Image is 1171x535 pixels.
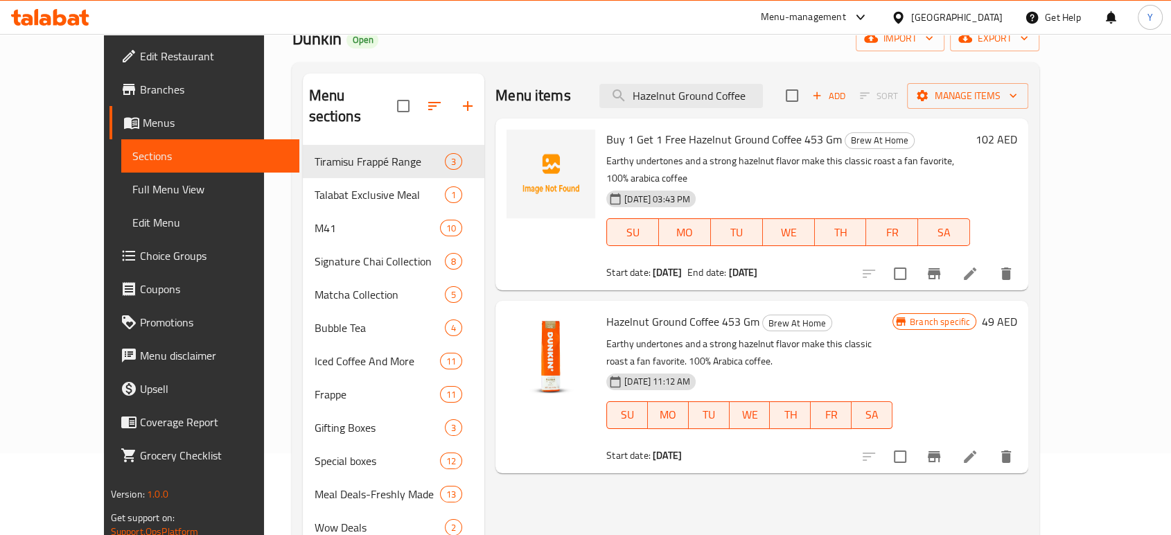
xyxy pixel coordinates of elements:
[314,186,445,203] span: Talabat Exclusive Meal
[440,220,462,236] div: items
[303,245,484,278] div: Signature Chai Collection8
[109,40,299,73] a: Edit Restaurant
[445,153,462,170] div: items
[140,247,288,264] span: Choice Groups
[735,405,765,425] span: WE
[820,222,861,243] span: TH
[346,32,378,49] div: Open
[989,440,1023,473] button: delete
[111,509,175,527] span: Get support on:
[143,114,288,131] span: Menus
[445,319,462,336] div: items
[140,347,288,364] span: Menu disclaimer
[867,30,933,47] span: import
[606,152,970,187] p: Earthy undertones and a strong hazelnut flavor make this classic roast a fan favorite, 100% arabi...
[728,263,757,281] b: [DATE]
[816,405,846,425] span: FR
[314,453,439,469] div: Special boxes
[314,253,445,270] span: Signature Chai Collection
[109,405,299,439] a: Coverage Report
[807,85,851,107] span: Add item
[852,401,892,429] button: SA
[659,218,711,246] button: MO
[308,85,397,127] h2: Menu sections
[418,89,451,123] span: Sort sections
[109,339,299,372] a: Menu disclaimer
[507,312,595,401] img: Hazelnut Ground Coffee 453 Gm
[619,193,696,206] span: [DATE] 03:43 PM
[303,211,484,245] div: M4110
[1147,10,1153,25] span: Y
[907,83,1028,109] button: Manage items
[441,222,461,235] span: 10
[446,188,461,202] span: 1
[866,218,918,246] button: FR
[445,186,462,203] div: items
[911,10,1003,25] div: [GEOGRAPHIC_DATA]
[121,206,299,239] a: Edit Menu
[140,281,288,297] span: Coupons
[314,353,439,369] span: Iced Coffee And More
[303,145,484,178] div: Tiramisu Frappé Range3
[886,259,915,288] span: Select to update
[440,386,462,403] div: items
[303,278,484,311] div: Matcha Collection5
[314,153,445,170] span: Tiramisu Frappé Range
[140,414,288,430] span: Coverage Report
[918,87,1017,105] span: Manage items
[763,315,831,331] span: Brew At Home
[653,446,682,464] b: [DATE]
[451,89,484,123] button: Add section
[441,455,461,468] span: 12
[619,375,696,388] span: [DATE] 11:12 AM
[147,485,168,503] span: 1.0.0
[917,257,951,290] button: Branch-specific-item
[446,288,461,301] span: 5
[109,106,299,139] a: Menus
[924,222,965,243] span: SA
[904,315,976,328] span: Branch specific
[140,314,288,331] span: Promotions
[132,214,288,231] span: Edit Menu
[109,272,299,306] a: Coupons
[446,421,461,435] span: 3
[314,386,439,403] span: Frappe
[446,255,461,268] span: 8
[303,411,484,444] div: Gifting Boxes3
[445,286,462,303] div: items
[303,178,484,211] div: Talabat Exclusive Meal1
[845,132,914,148] span: Brew At Home
[303,311,484,344] div: Bubble Tea4
[950,26,1039,51] button: export
[775,405,805,425] span: TH
[857,405,887,425] span: SA
[303,477,484,511] div: Meal Deals-Freshly Made13
[303,378,484,411] div: Frappe11
[314,319,445,336] span: Bubble Tea
[140,380,288,397] span: Upsell
[109,239,299,272] a: Choice Groups
[807,85,851,107] button: Add
[989,257,1023,290] button: delete
[962,265,978,282] a: Edit menu item
[763,218,815,246] button: WE
[613,405,642,425] span: SU
[606,401,648,429] button: SU
[811,401,852,429] button: FR
[606,129,842,150] span: Buy 1 Get 1 Free Hazelnut Ground Coffee 453 Gm
[917,440,951,473] button: Branch-specific-item
[982,312,1017,331] h6: 49 AED
[121,173,299,206] a: Full Menu View
[606,446,651,464] span: Start date:
[441,388,461,401] span: 11
[761,9,846,26] div: Menu-management
[303,444,484,477] div: Special boxes12
[653,263,682,281] b: [DATE]
[314,419,445,436] div: Gifting Boxes
[606,335,892,370] p: Earthy undertones and a strong hazelnut flavor make this classic roast a fan favorite. 100% Arabi...
[648,401,689,429] button: MO
[886,442,915,471] span: Select to update
[694,405,724,425] span: TU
